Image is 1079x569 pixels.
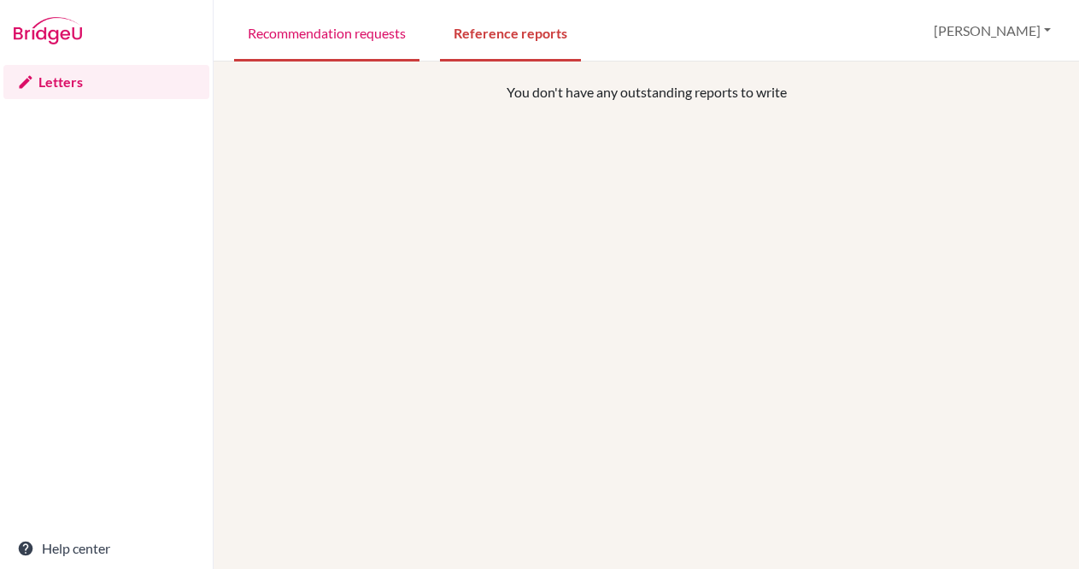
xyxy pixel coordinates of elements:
a: Letters [3,65,209,99]
button: [PERSON_NAME] [926,15,1058,47]
a: Help center [3,531,209,566]
img: Bridge-U [14,17,82,44]
p: You don't have any outstanding reports to write [315,82,976,103]
a: Reference reports [440,3,581,62]
a: Recommendation requests [234,3,419,62]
